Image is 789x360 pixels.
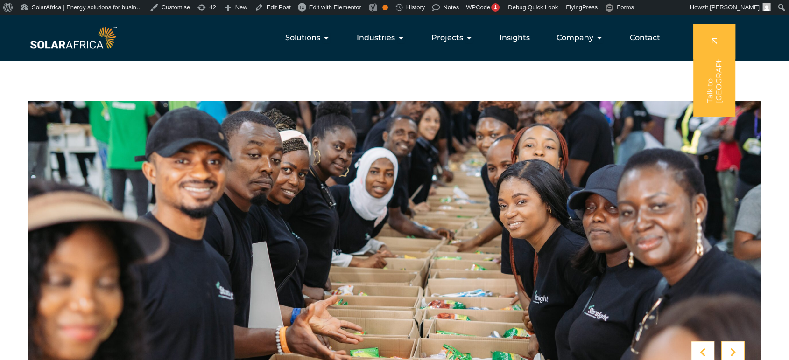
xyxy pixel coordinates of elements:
[431,32,463,43] span: Projects
[119,28,668,47] nav: Menu
[309,4,361,11] span: Edit with Elementor
[557,32,593,43] span: Company
[491,3,500,12] div: 1
[357,32,395,43] span: Industries
[630,32,660,43] a: Contact
[500,32,530,43] a: Insights
[285,32,320,43] span: Solutions
[710,4,760,11] span: [PERSON_NAME]
[382,5,388,10] div: OK
[119,28,668,47] div: Menu Toggle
